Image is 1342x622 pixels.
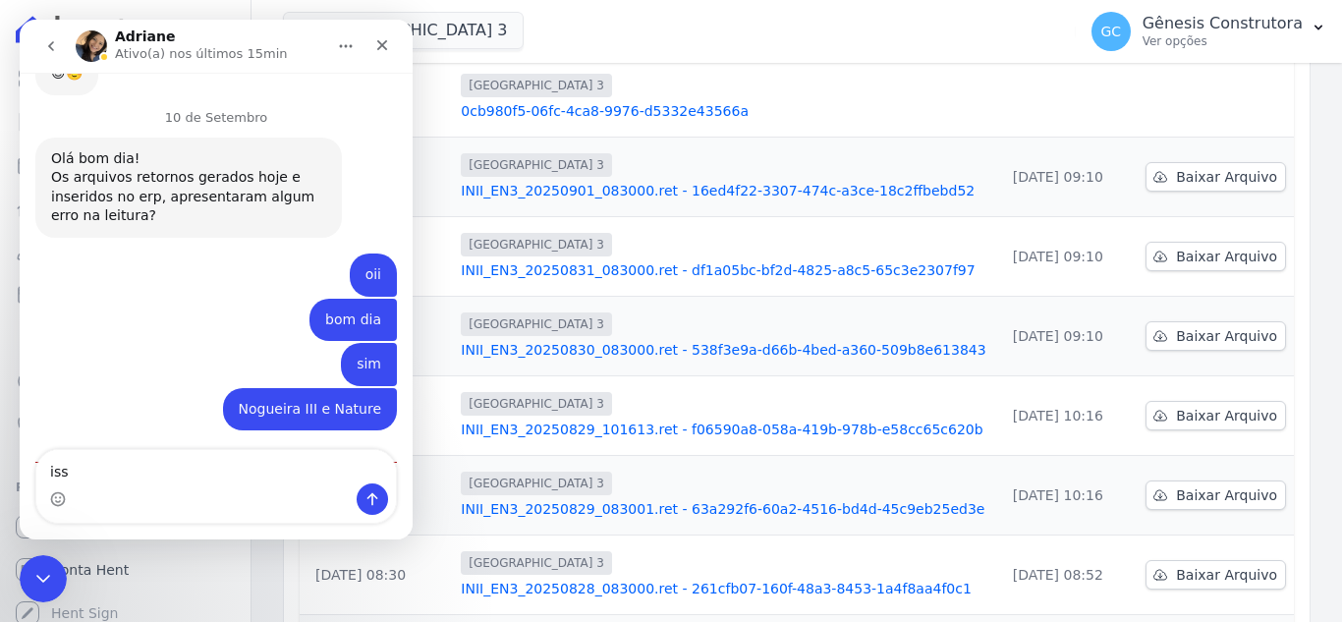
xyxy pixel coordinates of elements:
[461,499,988,519] a: INII_EN3_20250829_083001.ret - 63a292f6-60a2-4516-bd4d-45c9eb25ed3e
[16,368,377,427] div: Gênesis diz…
[997,376,1139,456] td: [DATE] 10:16
[461,153,612,177] span: [GEOGRAPHIC_DATA] 3
[997,217,1139,297] td: [DATE] 09:10
[1176,247,1277,266] span: Baixar Arquivo
[8,318,243,358] a: Transferências
[95,25,268,44] p: Ativo(a) nos últimos 15min
[461,312,612,336] span: [GEOGRAPHIC_DATA] 3
[330,234,377,277] div: oii
[1146,321,1286,351] a: Baixar Arquivo
[461,392,612,416] span: [GEOGRAPHIC_DATA] 3
[461,260,988,280] a: INII_EN3_20250831_083000.ret - df1a05bc-bf2d-4825-a8c5-65c3e2307f97
[461,340,988,360] a: INII_EN3_20250830_083000.ret - 538f3e9a-d66b-4bed-a360-509b8e613843
[461,551,612,575] span: [GEOGRAPHIC_DATA] 3
[1146,242,1286,271] a: Baixar Arquivo
[30,472,46,487] button: Selecionador de Emoji
[16,118,377,234] div: Adriane diz…
[308,8,345,45] button: Início
[345,8,380,43] div: Fechar
[8,145,243,185] a: Parcelas
[31,130,307,149] div: Olá bom dia!
[346,246,362,265] div: oii
[8,232,243,271] a: Clientes
[1146,401,1286,430] a: Baixar Arquivo
[1143,14,1303,33] p: Gênesis Construtora
[8,405,243,444] a: Negativação
[1176,326,1277,346] span: Baixar Arquivo
[1176,406,1277,425] span: Baixar Arquivo
[20,20,413,539] iframe: Intercom live chat
[8,102,243,141] a: Contratos
[461,74,612,97] span: [GEOGRAPHIC_DATA] 3
[461,579,988,598] a: INII_EN3_20250828_083000.ret - 261cfb07-160f-48a3-8453-1a4f8aa4f0c1
[1146,481,1286,510] a: Baixar Arquivo
[290,279,377,322] div: bom dia
[17,430,376,464] textarea: Envie uma mensagem...
[20,555,67,602] iframe: Intercom live chat
[997,138,1139,217] td: [DATE] 09:10
[8,507,243,546] a: Recebíveis
[461,420,988,439] a: INII_EN3_20250829_101613.ret - f06590a8-058a-419b-978b-e58cc65c620b
[306,291,362,311] div: bom dia
[1146,560,1286,590] a: Baixar Arquivo
[461,101,988,121] a: 0cb980f5-06fc-4ca8-9976-d5332e43566a
[8,275,243,314] a: Minha Carteira
[51,560,129,580] span: Conta Hent
[8,59,243,98] a: Visão Geral
[8,550,243,590] a: Conta Hent
[300,536,453,615] td: [DATE] 08:30
[16,32,377,91] div: Adriane diz…
[461,472,612,495] span: [GEOGRAPHIC_DATA] 3
[997,536,1139,615] td: [DATE] 08:52
[16,323,377,368] div: Gênesis diz…
[1176,167,1277,187] span: Baixar Arquivo
[997,456,1139,536] td: [DATE] 10:16
[997,297,1139,376] td: [DATE] 09:10
[1176,565,1277,585] span: Baixar Arquivo
[16,476,235,499] div: Plataformas
[16,32,79,76] div: 😉☺️
[337,335,362,355] div: sim
[1176,485,1277,505] span: Baixar Arquivo
[16,118,322,218] div: Olá bom dia!Os arquivos retornos gerados hoje e inseridos no erp, apresentaram algum erro na leit...
[461,233,612,256] span: [GEOGRAPHIC_DATA] 3
[203,368,377,412] div: Nogueira III e Nature
[8,362,243,401] a: Crédito
[461,181,988,200] a: INII_EN3_20250901_083000.ret - 16ed4f22-3307-474c-a3ce-18c2ffbebd52
[337,464,368,495] button: Enviar uma mensagem
[1146,162,1286,192] a: Baixar Arquivo
[1143,33,1303,49] p: Ver opções
[16,91,377,118] div: 10 de Setembro
[283,12,524,49] button: [GEOGRAPHIC_DATA] 3
[1076,4,1342,59] button: GC Gênesis Construtora Ver opções
[1100,25,1121,38] span: GC
[16,234,377,279] div: Gênesis diz…
[16,279,377,324] div: Gênesis diz…
[31,44,63,64] div: 😉☺️
[219,380,362,400] div: Nogueira III e Nature
[8,189,243,228] a: Lotes
[31,148,307,206] div: Os arquivos retornos gerados hoje e inseridos no erp, apresentaram algum erro na leitura?
[321,323,377,367] div: sim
